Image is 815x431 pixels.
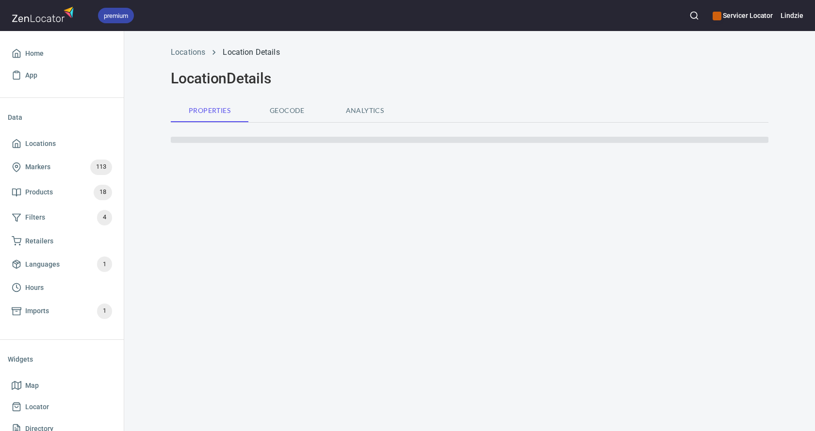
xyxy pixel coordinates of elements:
a: Products18 [8,180,116,205]
span: Analytics [332,105,398,117]
div: Manage your apps [713,5,773,26]
a: Location Details [223,48,279,57]
nav: breadcrumb [171,47,768,58]
span: Home [25,48,44,60]
li: Data [8,106,116,129]
span: 113 [90,161,112,173]
a: Markers113 [8,155,116,180]
img: zenlocator [12,4,77,25]
a: Map [8,375,116,397]
a: Locations [8,133,116,155]
span: Products [25,186,53,198]
span: Locations [25,138,56,150]
h6: Lindzie [781,10,803,21]
a: Hours [8,277,116,299]
span: Geocode [254,105,320,117]
span: Hours [25,282,44,294]
span: 1 [97,259,112,270]
span: Markers [25,161,50,173]
span: Imports [25,305,49,317]
h6: Servicer Locator [713,10,773,21]
span: Languages [25,258,60,271]
button: Lindzie [781,5,803,26]
span: 1 [97,305,112,317]
button: color-CE600E [713,12,721,20]
li: Widgets [8,348,116,371]
span: premium [98,11,134,21]
span: Filters [25,211,45,223]
div: premium [98,8,134,23]
h2: Location Details [171,70,768,87]
button: Search [684,5,705,26]
span: Properties [177,105,243,117]
span: Map [25,380,39,392]
a: Imports1 [8,299,116,324]
a: App [8,64,116,86]
span: 18 [94,187,112,198]
a: Locations [171,48,205,57]
a: Home [8,43,116,64]
a: Locator [8,396,116,418]
a: Filters4 [8,205,116,230]
span: App [25,69,37,81]
span: Locator [25,401,49,413]
a: Retailers [8,230,116,252]
a: Languages1 [8,252,116,277]
span: Retailers [25,235,53,247]
span: 4 [97,212,112,223]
